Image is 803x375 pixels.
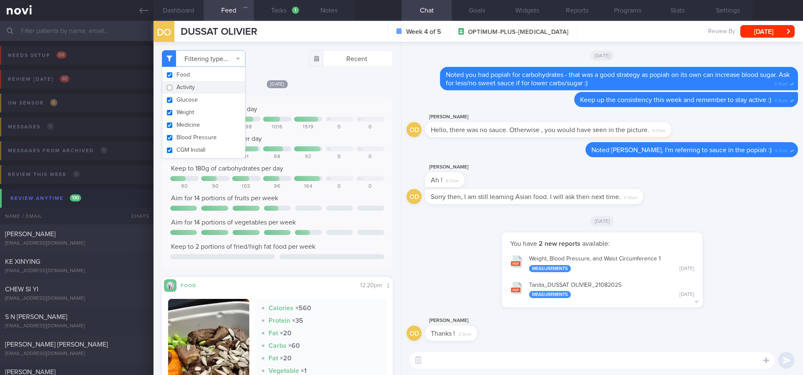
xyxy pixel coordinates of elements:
div: [EMAIL_ADDRESS][DOMAIN_NAME] [5,323,148,329]
span: 130 [70,194,81,202]
strong: Fat [269,330,278,337]
div: Needs setup [6,50,69,61]
strong: × 60 [288,342,300,349]
div: 90 [201,184,230,190]
strong: × 35 [292,317,303,324]
div: Measurements [529,265,571,272]
div: Review this week [6,169,82,180]
span: 8:37am [446,176,459,184]
div: 0 [356,184,384,190]
span: DUSSAT OLIVIER [181,27,257,37]
button: Filtering type... [162,50,246,67]
span: 8:37am [652,126,665,134]
span: [PERSON_NAME] [5,231,56,237]
div: Sa [327,176,332,181]
span: 8:36am [775,96,788,104]
span: 48 [60,75,69,82]
span: Noted you had popiah for carbohydrates - that was a good strategy as popiah on its own can increa... [446,71,790,87]
span: CHEW SI YI [5,286,38,293]
span: Keep to 2 portions of fried/high fat food per week [171,243,315,250]
div: Sa [327,117,332,122]
div: 164 [294,184,322,190]
div: [EMAIL_ADDRESS][DOMAIN_NAME] [5,351,148,357]
span: 2:12pm [458,329,471,337]
div: [PERSON_NAME] [425,162,490,172]
div: Weight, Blood Pressure, and Waist Circumference 1 [529,255,694,272]
div: [EMAIL_ADDRESS][DOMAIN_NAME] [5,296,148,302]
span: [DATE] [267,80,288,88]
button: CGM Install [162,144,245,156]
div: 0 [325,154,353,160]
span: Hello, there was no sauce. Otherwise , you would have seen in the picture. [431,127,649,133]
div: Su [358,176,363,181]
button: Food [162,69,245,81]
span: Keep up the consistency this week and remember to stay active :) [580,97,771,103]
span: 8:37am [775,146,788,154]
strong: Vegetable [269,367,299,374]
div: 92 [294,154,322,160]
span: 0 [47,123,54,130]
div: Su [358,117,363,122]
button: Weight [162,106,245,119]
div: [EMAIL_ADDRESS][DOMAIN_NAME] [5,268,148,274]
span: 0 [73,171,80,178]
div: OD [407,189,422,204]
strong: Protein [269,317,290,324]
div: 96 [263,184,292,190]
p: You have available: [510,240,694,248]
div: DO [148,16,179,48]
div: 91 [232,154,261,160]
div: [EMAIL_ADDRESS][DOMAIN_NAME] [5,240,148,247]
button: Tanita_DUSSAT OLIVIER_21082025 Measurements [DATE] [506,276,698,303]
div: Chats [120,208,153,224]
div: 0 [325,124,353,130]
span: Ah ! [431,177,442,184]
button: Activity [162,81,245,94]
div: Messages from Archived [6,145,110,156]
strong: Fat [269,355,278,362]
strong: × 1 [301,367,307,374]
div: Food [176,281,210,288]
strong: Week 4 of 5 [406,28,441,36]
div: 0 [356,124,384,130]
div: [DATE] [680,266,694,272]
div: [DATE] [680,292,694,298]
span: Keep to 180g of carbohydrates per day [171,165,283,172]
span: Sorry then, I am still learning Asian food. I will ask then next time. [431,194,621,200]
div: Review [DATE] [6,74,72,85]
span: Aim for 14 portions of vegetables per week [171,219,296,226]
span: 12:20pm [360,283,382,288]
button: Medicine [162,119,245,131]
button: Glucose [162,94,245,106]
span: OPTIMUM-PLUS-[MEDICAL_DATA] [468,28,568,36]
div: OD [407,326,422,341]
span: KE XINYING [5,258,40,265]
strong: × 20 [280,330,292,337]
span: [DATE] [591,216,614,226]
div: Review anytime [8,193,83,204]
div: 90 [170,184,199,190]
div: Su [358,147,363,151]
strong: 2 new reports [537,240,582,247]
div: [PERSON_NAME] [425,316,502,326]
div: 1298 [232,124,261,130]
div: On sensor [6,97,59,109]
span: 8 [50,99,57,106]
span: Thanks ! [431,330,455,337]
span: Review By [708,28,735,36]
div: 0 [356,154,384,160]
span: 8:38am [624,193,637,201]
div: Messages [6,121,56,133]
span: 8:36am [775,79,788,87]
span: [DATE] [591,51,614,61]
span: 88 [56,51,66,59]
div: 0 [325,184,353,190]
div: 68 [263,154,292,160]
div: Tanita_ DUSSAT OLIVIER_ 21082025 [529,282,694,298]
strong: × 20 [280,355,292,362]
div: Measurements [529,291,571,298]
div: 1519 [294,124,322,130]
span: 0 [100,147,107,154]
div: 103 [232,184,261,190]
div: OD [407,122,422,138]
